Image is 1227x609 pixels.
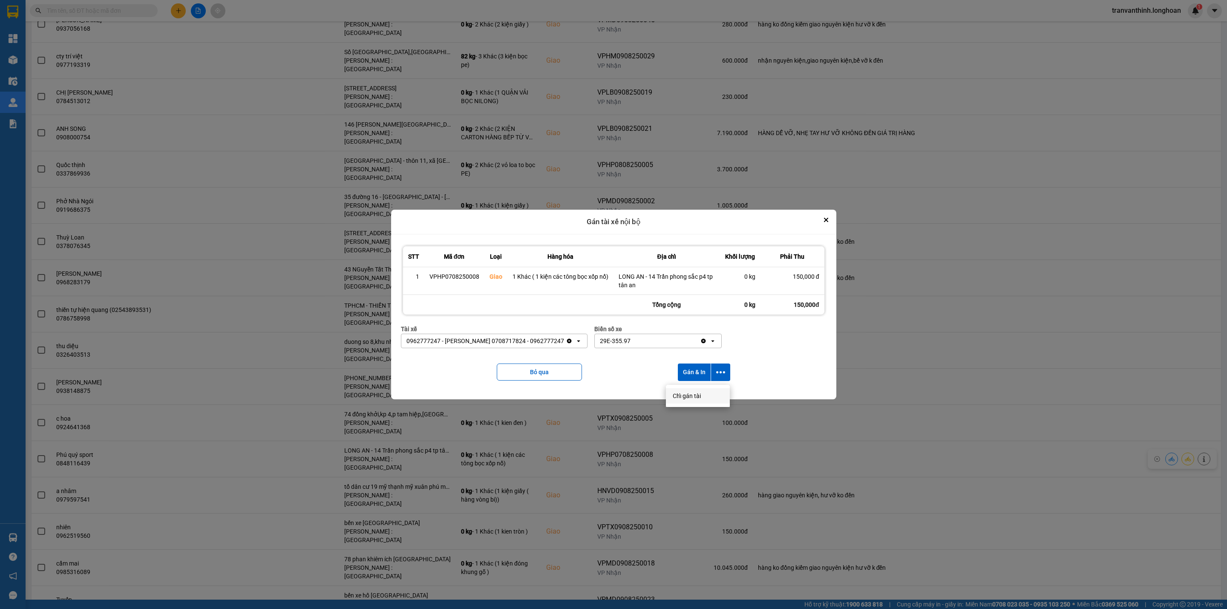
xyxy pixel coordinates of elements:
[594,324,722,334] div: Biển số xe
[619,272,715,289] div: LONG AN - 14 Trần phong sắc p4 tp tân an
[673,392,701,400] span: Chỉ gán tài
[429,272,479,281] div: VPHP0708250008
[513,272,608,281] div: 1 Khác ( 1 kiện các tông bọc xốp nổ)
[619,251,715,262] div: Địa chỉ
[678,364,711,381] button: Gán & In
[575,338,582,344] svg: open
[490,272,502,281] div: Giao
[406,337,564,345] div: 0962777247 - [PERSON_NAME] 0708717824 - 0962777247
[720,295,760,315] div: 0 kg
[766,272,819,281] div: 150,000 đ
[760,295,824,315] div: 150,000đ
[408,251,419,262] div: STT
[408,272,419,281] div: 1
[725,251,755,262] div: Khối lượng
[631,337,632,345] input: Selected 29E-355.97.
[490,251,502,262] div: Loại
[391,210,836,234] div: Gán tài xế nội bộ
[666,385,730,407] ul: Menu
[766,251,819,262] div: Phải Thu
[513,251,608,262] div: Hàng hóa
[497,364,582,381] button: Bỏ qua
[821,215,831,225] button: Close
[709,338,716,344] svg: open
[600,337,631,345] div: 29E-355.97
[725,272,755,281] div: 0 kg
[391,210,836,399] div: dialog
[401,324,588,334] div: Tài xế
[565,337,566,345] input: Selected 0962777247 - BÙI VĂN LĂNG 0708717824 - 0962777247.
[613,295,720,315] div: Tổng cộng
[700,338,707,344] svg: Clear value
[566,338,573,344] svg: Clear value
[429,251,479,262] div: Mã đơn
